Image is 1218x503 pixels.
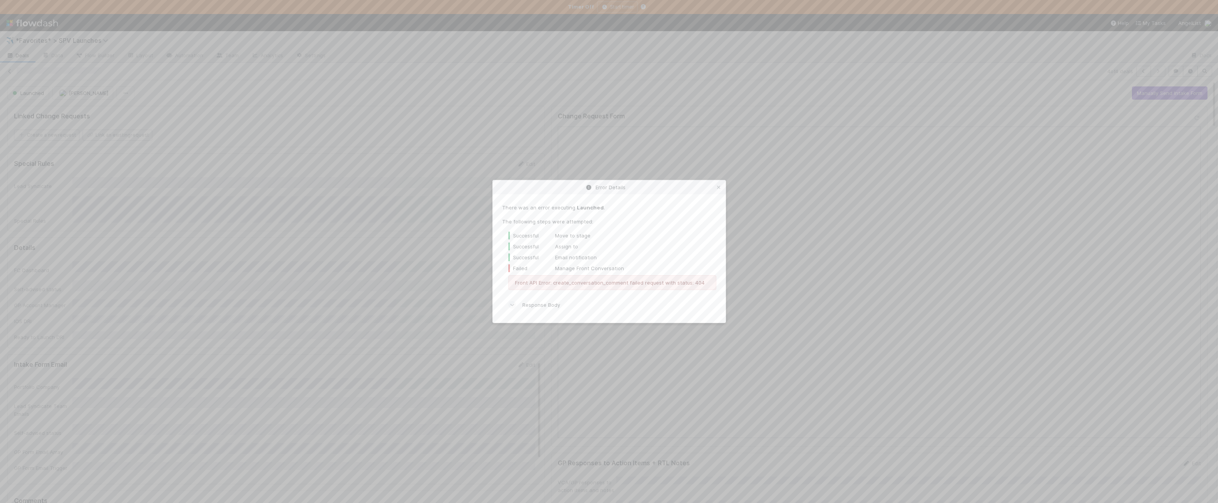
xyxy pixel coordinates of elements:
[508,243,555,250] div: Successful
[515,279,710,287] p: Front API Error: create_conversation_comment failed request with status: 404
[508,264,716,272] div: Manage Front Conversation
[508,253,555,261] div: Successful
[508,232,555,239] div: Successful
[522,301,560,309] span: Response Body
[508,253,716,261] div: Email notification
[508,264,555,272] div: Failed
[493,180,726,194] div: Error Details
[502,204,716,211] p: There was an error executing .
[577,204,604,211] strong: Launched
[508,232,716,239] div: Move to stage
[502,218,716,225] p: The following steps were attempted:
[508,243,716,250] div: Assign to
